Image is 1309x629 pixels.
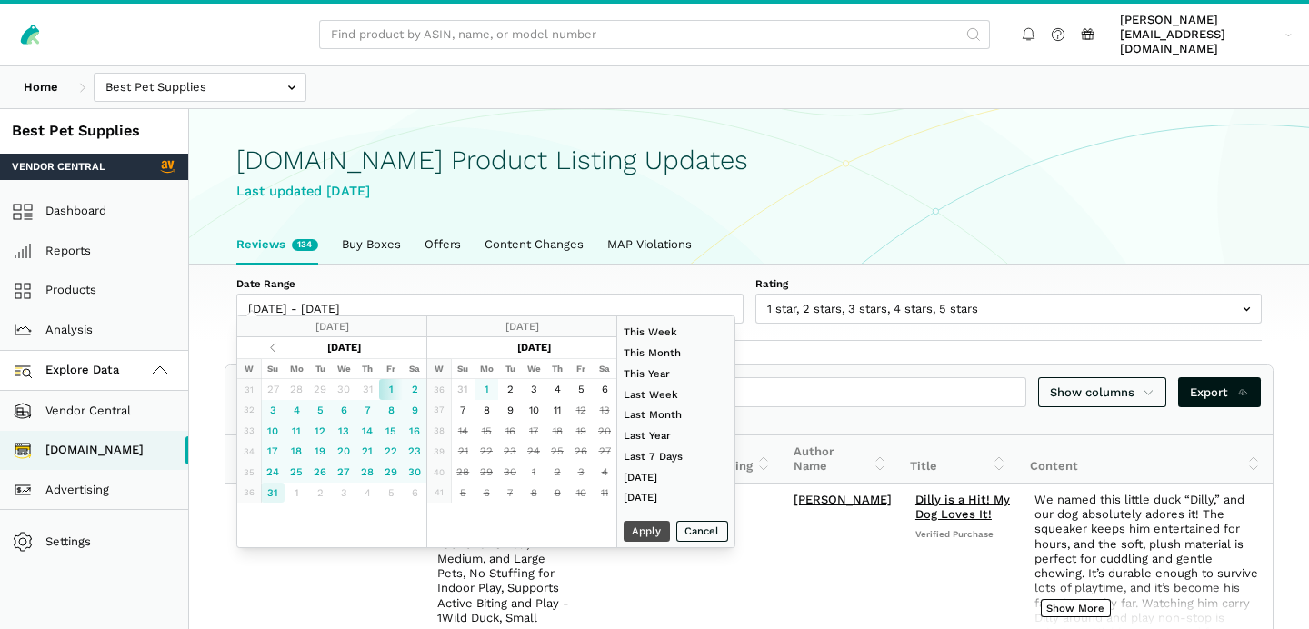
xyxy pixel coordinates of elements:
[475,379,498,400] td: 1
[451,400,475,421] td: 7
[403,483,426,504] td: 6
[451,441,475,462] td: 21
[569,483,593,504] td: 10
[475,337,593,358] th: [DATE]
[379,400,403,421] td: 8
[225,225,330,264] a: Reviews134
[593,400,616,421] td: 13
[285,483,308,504] td: 1
[308,358,332,379] th: Tu
[379,358,403,379] th: Fr
[308,400,332,421] td: 5
[569,441,593,462] td: 26
[498,483,522,504] td: 7
[617,322,734,343] li: This Week
[782,435,898,484] th: Author Name: activate to sort column ascending
[332,400,355,421] td: 6
[451,379,475,400] td: 31
[355,379,379,400] td: 31
[12,159,105,174] span: Vendor Central
[475,420,498,441] td: 15
[379,441,403,462] td: 22
[261,441,285,462] td: 17
[403,420,426,441] td: 16
[413,225,473,264] a: Offers
[332,483,355,504] td: 3
[569,462,593,483] td: 3
[308,379,332,400] td: 29
[451,462,475,483] td: 28
[403,462,426,483] td: 30
[225,435,320,484] th: Date: activate to sort column ascending
[593,483,616,504] td: 11
[545,483,569,504] td: 9
[794,493,892,506] a: [PERSON_NAME]
[475,358,498,379] th: Mo
[593,441,616,462] td: 27
[473,225,595,264] a: Content Changes
[403,379,426,400] td: 2
[898,435,1018,484] th: Title: activate to sort column ascending
[237,358,261,379] th: W
[330,225,413,264] a: Buy Boxes
[355,358,379,379] th: Th
[427,462,451,483] td: 40
[237,462,261,483] td: 35
[451,358,475,379] th: Su
[261,420,285,441] td: 10
[403,400,426,421] td: 9
[545,462,569,483] td: 2
[236,181,1262,202] div: Last updated [DATE]
[237,379,261,400] td: 31
[617,384,734,404] li: Last Week
[498,462,522,483] td: 30
[236,145,1262,175] h1: [DOMAIN_NAME] Product Listing Updates
[522,400,545,421] td: 10
[261,483,285,504] td: 31
[285,420,308,441] td: 11
[355,462,379,483] td: 28
[569,379,593,400] td: 5
[475,441,498,462] td: 22
[332,420,355,441] td: 13
[451,483,475,504] td: 5
[285,337,403,358] th: [DATE]
[617,446,734,467] li: Last 7 Days
[261,462,285,483] td: 24
[355,420,379,441] td: 14
[1190,384,1249,402] span: Export
[475,400,498,421] td: 8
[569,400,593,421] td: 12
[915,493,1010,521] a: Dilly is a Hit! My Dog Loves It!
[332,358,355,379] th: We
[285,462,308,483] td: 25
[355,400,379,421] td: 7
[522,483,545,504] td: 8
[593,420,616,441] td: 20
[475,462,498,483] td: 29
[403,441,426,462] td: 23
[522,379,545,400] td: 3
[522,420,545,441] td: 17
[379,483,403,504] td: 5
[237,420,261,441] td: 33
[569,420,593,441] td: 19
[704,435,783,484] th: Rating: activate to sort column ascending
[498,358,522,379] th: Tu
[285,400,308,421] td: 4
[427,358,451,379] th: W
[593,462,616,483] td: 4
[545,400,569,421] td: 11
[427,441,451,462] td: 39
[617,425,734,446] li: Last Year
[498,400,522,421] td: 9
[236,276,744,291] label: Date Range
[545,420,569,441] td: 18
[379,420,403,441] td: 15
[237,483,261,504] td: 36
[355,441,379,462] td: 21
[498,379,522,400] td: 2
[522,441,545,462] td: 24
[1120,13,1279,57] span: [PERSON_NAME][EMAIL_ADDRESS][DOMAIN_NAME]
[1050,384,1155,402] span: Show columns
